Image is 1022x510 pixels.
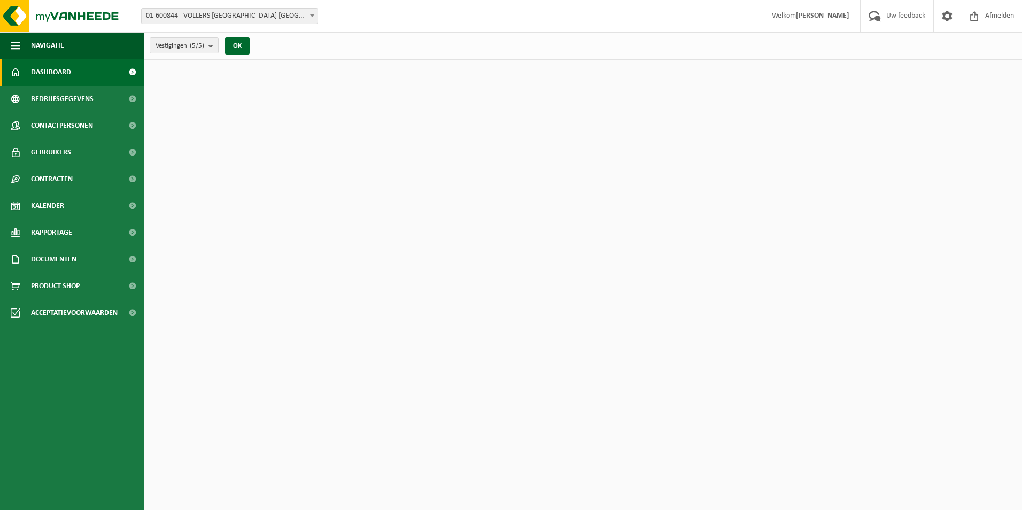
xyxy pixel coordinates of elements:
[31,59,71,86] span: Dashboard
[31,166,73,192] span: Contracten
[31,273,80,299] span: Product Shop
[31,219,72,246] span: Rapportage
[796,12,849,20] strong: [PERSON_NAME]
[31,86,94,112] span: Bedrijfsgegevens
[31,192,64,219] span: Kalender
[190,42,204,49] count: (5/5)
[141,8,318,24] span: 01-600844 - VOLLERS BELGIUM NV - ANTWERPEN
[31,139,71,166] span: Gebruikers
[31,32,64,59] span: Navigatie
[225,37,250,55] button: OK
[31,246,76,273] span: Documenten
[31,112,93,139] span: Contactpersonen
[142,9,318,24] span: 01-600844 - VOLLERS BELGIUM NV - ANTWERPEN
[156,38,204,54] span: Vestigingen
[31,299,118,326] span: Acceptatievoorwaarden
[150,37,219,53] button: Vestigingen(5/5)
